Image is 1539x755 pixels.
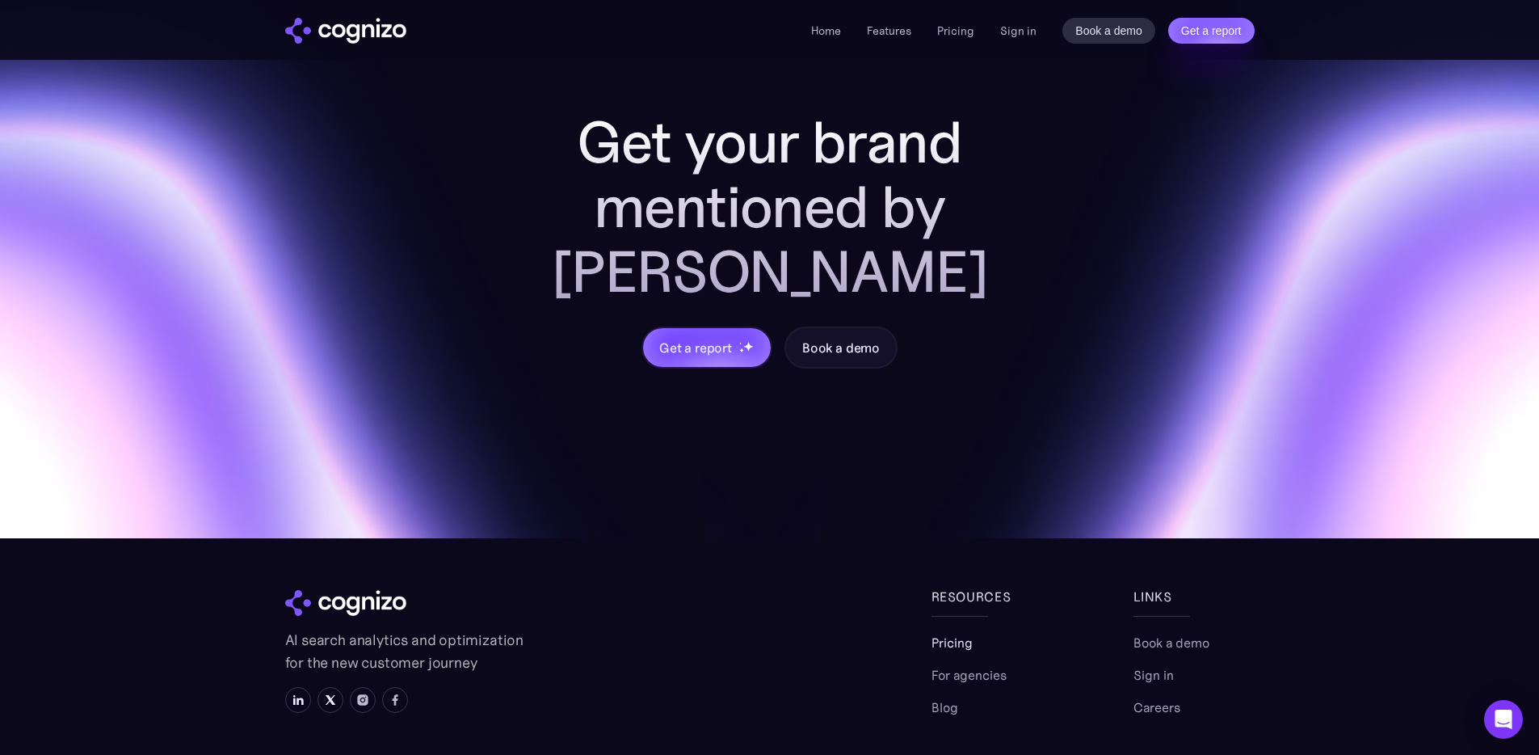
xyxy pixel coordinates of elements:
div: links [1133,587,1255,606]
a: Home [811,23,841,38]
a: Pricing [937,23,974,38]
a: Book a demo [1062,18,1155,44]
div: Resources [931,587,1053,606]
img: cognizo logo [285,590,406,616]
a: For agencies [931,665,1007,685]
a: Blog [931,698,958,717]
img: X icon [324,694,337,706]
img: star [743,341,754,352]
div: Book a demo [802,338,880,357]
a: Features [867,23,911,38]
a: Book a demo [784,327,898,369]
img: cognizo logo [285,18,406,44]
a: Get a reportstarstarstar [641,327,772,369]
a: Careers [1133,698,1180,717]
p: AI search analytics and optimization for the new customer journey [285,629,528,674]
a: Book a demo [1133,633,1209,652]
img: LinkedIn icon [292,694,305,706]
img: star [739,342,742,344]
a: Sign in [1133,665,1174,685]
a: home [285,18,406,44]
a: Get a report [1168,18,1255,44]
div: Get a report [659,338,732,357]
img: star [739,348,745,353]
h2: Get your brand mentioned by [PERSON_NAME] [511,110,1028,304]
div: Open Intercom Messenger [1484,700,1523,739]
a: Pricing [931,633,973,652]
a: Sign in [1000,21,1037,40]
